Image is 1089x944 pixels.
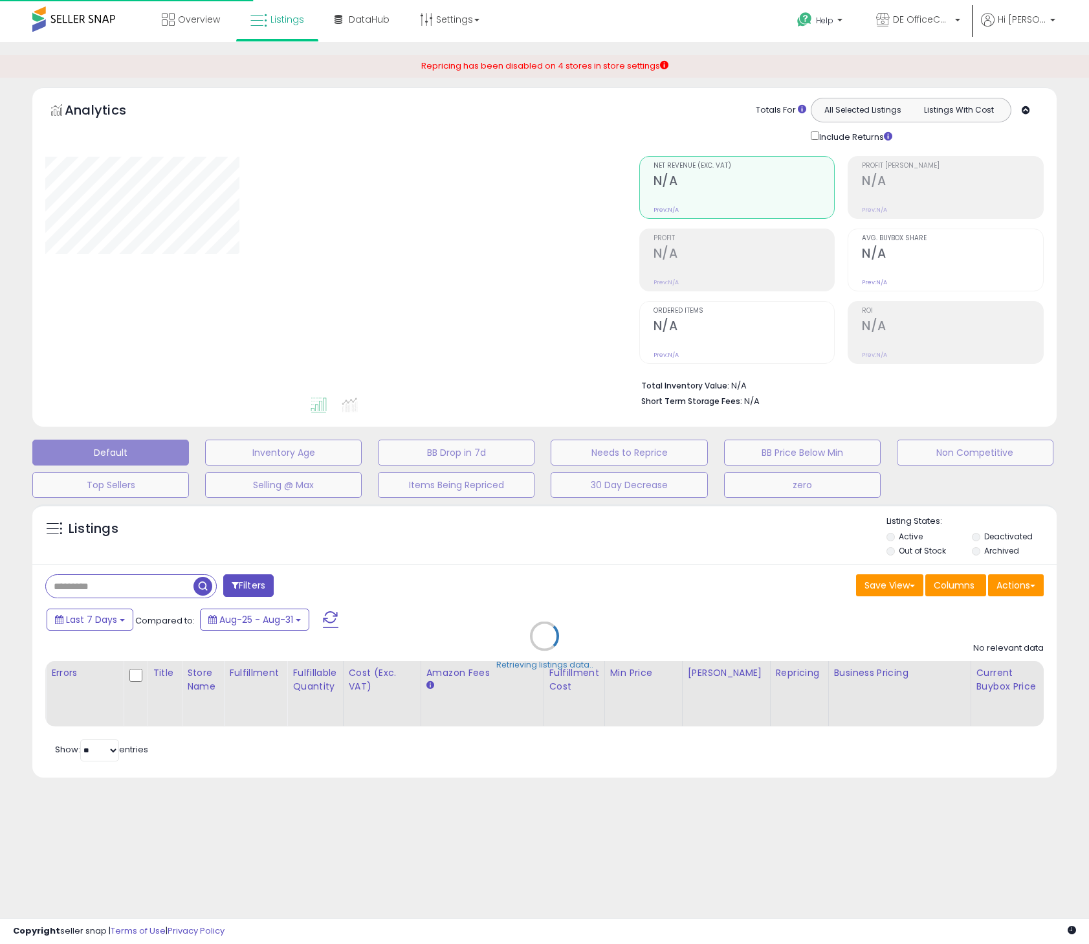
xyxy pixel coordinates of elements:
[654,206,679,214] small: Prev: N/A
[862,235,1043,242] span: Avg. Buybox Share
[654,351,679,359] small: Prev: N/A
[910,102,1007,118] button: Listings With Cost
[654,235,835,242] span: Profit
[654,319,835,336] h2: N/A
[862,206,887,214] small: Prev: N/A
[65,101,151,122] h5: Analytics
[654,174,835,191] h2: N/A
[816,15,833,26] span: Help
[981,13,1055,42] a: Hi [PERSON_NAME]
[178,13,220,26] span: Overview
[32,472,189,498] button: Top Sellers
[654,246,835,264] h2: N/A
[654,163,835,170] span: Net Revenue (Exc. VAT)
[862,174,1043,191] h2: N/A
[641,380,729,391] b: Total Inventory Value:
[270,13,304,26] span: Listings
[862,308,1043,315] span: ROI
[787,2,855,42] a: Help
[893,13,951,26] span: DE OfficeCom Solutions DE
[551,472,707,498] button: 30 Day Decrease
[349,13,390,26] span: DataHub
[205,440,362,466] button: Inventory Age
[724,440,881,466] button: BB Price Below Min
[496,658,593,670] div: Retrieving listings data..
[378,472,534,498] button: Items Being Repriced
[862,246,1043,264] h2: N/A
[205,472,362,498] button: Selling @ Max
[724,472,881,498] button: zero
[654,308,835,315] span: Ordered Items
[815,102,911,118] button: All Selected Listings
[641,377,1034,392] li: N/A
[378,440,534,466] button: BB Drop in 7d
[862,163,1043,170] span: Profit [PERSON_NAME]
[998,13,1046,26] span: Hi [PERSON_NAME]
[744,395,760,407] span: N/A
[756,104,806,117] div: Totals For
[654,278,679,286] small: Prev: N/A
[897,440,1053,466] button: Non Competitive
[32,440,189,466] button: Default
[862,319,1043,336] h2: N/A
[862,278,887,286] small: Prev: N/A
[862,351,887,359] small: Prev: N/A
[797,12,813,28] i: Get Help
[421,60,668,73] div: Repricing has been disabled on 4 stores in store settings
[801,129,908,144] div: Include Returns
[551,440,707,466] button: Needs to Reprice
[641,396,742,407] b: Short Term Storage Fees:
